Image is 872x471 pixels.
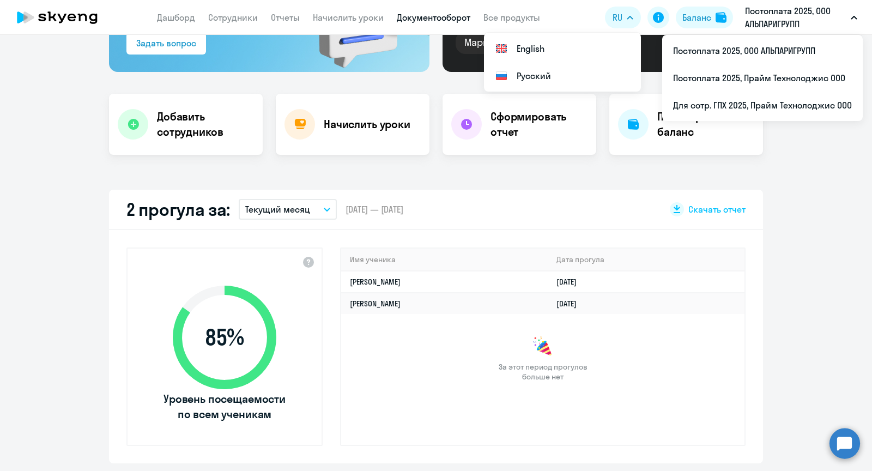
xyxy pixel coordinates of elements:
[676,7,733,28] button: Балансbalance
[548,249,744,271] th: Дата прогула
[495,69,508,82] img: Русский
[688,203,746,215] span: Скачать отчет
[556,299,585,309] a: [DATE]
[456,31,539,54] div: Маркетологам
[324,117,410,132] h4: Начислить уроки
[313,12,384,23] a: Начислить уроки
[162,391,287,422] span: Уровень посещаемости по всем ученикам
[162,324,287,351] span: 85 %
[484,33,641,92] ul: RU
[157,109,254,140] h4: Добавить сотрудников
[126,198,230,220] h2: 2 прогула за:
[745,4,846,31] p: Постоплата 2025, ООО АЛЬПАРИГРУПП
[136,37,196,50] div: Задать вопрос
[532,336,554,358] img: congrats
[208,12,258,23] a: Сотрудники
[245,203,310,216] p: Текущий месяц
[341,249,548,271] th: Имя ученика
[126,33,206,55] button: Задать вопрос
[497,362,589,382] span: За этот период прогулов больше нет
[350,299,401,309] a: [PERSON_NAME]
[556,277,585,287] a: [DATE]
[682,11,711,24] div: Баланс
[239,199,337,220] button: Текущий месяц
[271,12,300,23] a: Отчеты
[716,12,726,23] img: balance
[605,7,641,28] button: RU
[483,12,540,23] a: Все продукты
[657,109,754,140] h4: Посмотреть баланс
[662,35,863,121] ul: RU
[740,4,863,31] button: Постоплата 2025, ООО АЛЬПАРИГРУПП
[350,277,401,287] a: [PERSON_NAME]
[397,12,470,23] a: Документооборот
[495,42,508,55] img: English
[491,109,588,140] h4: Сформировать отчет
[613,11,622,24] span: RU
[157,12,195,23] a: Дашборд
[346,203,403,215] span: [DATE] — [DATE]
